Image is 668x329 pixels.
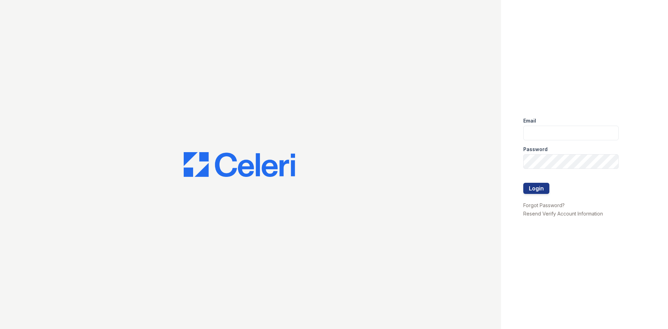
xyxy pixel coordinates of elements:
[523,117,536,124] label: Email
[523,183,549,194] button: Login
[523,202,565,208] a: Forgot Password?
[523,146,548,153] label: Password
[523,211,603,217] a: Resend Verify Account Information
[184,152,295,177] img: CE_Logo_Blue-a8612792a0a2168367f1c8372b55b34899dd931a85d93a1a3d3e32e68fde9ad4.png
